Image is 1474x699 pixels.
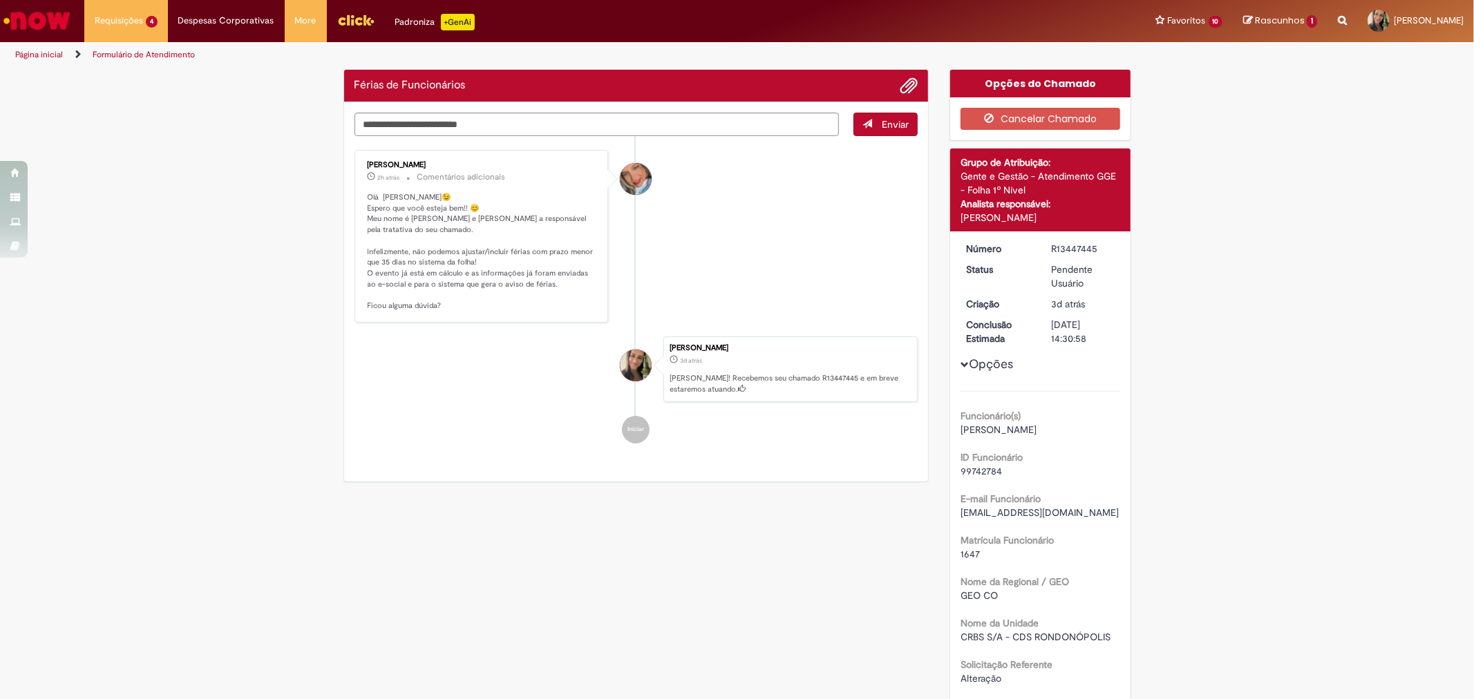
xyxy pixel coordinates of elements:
[961,575,1069,588] b: Nome da Regional / GEO
[961,506,1119,519] span: [EMAIL_ADDRESS][DOMAIN_NAME]
[1209,16,1223,28] span: 10
[1307,15,1317,28] span: 1
[961,492,1041,505] b: E-mail Funcionário
[355,136,918,457] ul: Histórico de tíquete
[368,161,598,169] div: [PERSON_NAME]
[961,155,1120,169] div: Grupo de Atribuição:
[956,318,1041,345] dt: Conclusão Estimada
[956,242,1041,256] dt: Número
[882,118,909,131] span: Enviar
[961,108,1120,130] button: Cancelar Chamado
[961,423,1037,436] span: [PERSON_NAME]
[961,631,1111,643] span: CRBS S/A - CDS RONDONÓPOLIS
[95,14,143,28] span: Requisições
[441,14,475,30] p: +GenAi
[961,534,1054,546] b: Matrícula Funcionário
[680,356,702,365] span: 3d atrás
[417,171,506,183] small: Comentários adicionais
[680,356,702,365] time: 26/08/2025 09:30:55
[961,658,1052,671] b: Solicitação Referente
[1255,14,1305,27] span: Rascunhos
[853,113,918,136] button: Enviar
[961,589,998,602] span: GEO CO
[178,14,274,28] span: Despesas Corporativas
[378,173,400,182] time: 28/08/2025 09:33:05
[1051,298,1085,310] time: 26/08/2025 09:30:55
[961,197,1120,211] div: Analista responsável:
[900,77,918,95] button: Adicionar anexos
[15,49,63,60] a: Página inicial
[337,10,375,30] img: click_logo_yellow_360x200.png
[961,672,1001,684] span: Alteração
[620,349,652,381] div: Jessica de Campos de Souza
[961,617,1039,629] b: Nome da Unidade
[1051,297,1115,311] div: 26/08/2025 10:30:55
[961,451,1023,463] b: ID Funcionário
[1051,298,1085,310] span: 3d atrás
[1394,15,1464,26] span: [PERSON_NAME]
[355,79,466,92] h2: Férias de Funcionários Histórico de tíquete
[961,169,1120,197] div: Gente e Gestão - Atendimento GGE - Folha 1º Nível
[355,113,840,136] textarea: Digite sua mensagem aqui...
[670,344,910,352] div: [PERSON_NAME]
[146,16,158,28] span: 4
[378,173,400,182] span: 2h atrás
[961,548,980,560] span: 1647
[395,14,475,30] div: Padroniza
[620,163,652,195] div: Jacqueline Andrade Galani
[1051,318,1115,345] div: [DATE] 14:30:58
[961,410,1021,422] b: Funcionário(s)
[961,211,1120,224] div: [PERSON_NAME]
[1051,262,1115,290] div: Pendente Usuário
[961,465,1002,477] span: 99742784
[950,70,1131,97] div: Opções do Chamado
[93,49,195,60] a: Formulário de Atendimento
[1051,242,1115,256] div: R13447445
[368,192,598,312] p: Olá [PERSON_NAME]😉 Espero que você esteja bem!! 😊 Meu nome é [PERSON_NAME] e [PERSON_NAME] a resp...
[1,7,73,35] img: ServiceNow
[10,42,972,68] ul: Trilhas de página
[670,373,910,394] p: [PERSON_NAME]! Recebemos seu chamado R13447445 e em breve estaremos atuando.
[1243,15,1317,28] a: Rascunhos
[355,336,918,403] li: Jessica de Campos de Souza
[295,14,316,28] span: More
[956,297,1041,311] dt: Criação
[956,262,1041,276] dt: Status
[1168,14,1206,28] span: Favoritos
